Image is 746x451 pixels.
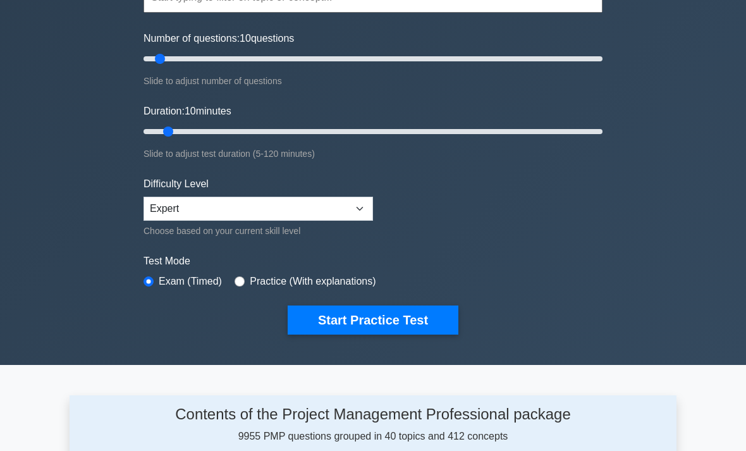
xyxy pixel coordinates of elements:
[144,31,294,46] label: Number of questions: questions
[144,104,231,119] label: Duration: minutes
[144,73,602,89] div: Slide to adjust number of questions
[144,254,602,269] label: Test Mode
[144,176,209,192] label: Difficulty Level
[161,405,585,424] h4: Contents of the Project Management Professional package
[250,274,376,289] label: Practice (With explanations)
[144,223,373,238] div: Choose based on your current skill level
[161,405,585,444] div: 9955 PMP questions grouped in 40 topics and 412 concepts
[144,146,602,161] div: Slide to adjust test duration (5-120 minutes)
[288,306,458,335] button: Start Practice Test
[159,274,222,289] label: Exam (Timed)
[240,33,251,44] span: 10
[185,106,196,116] span: 10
